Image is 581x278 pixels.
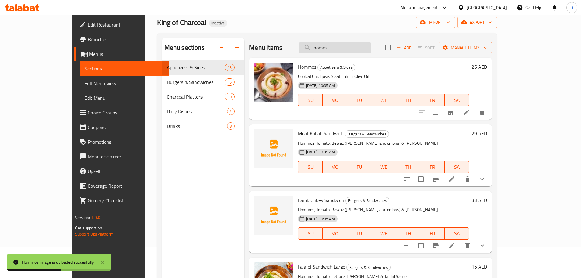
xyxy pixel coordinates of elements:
span: Coverage Report [88,182,164,190]
span: Coupons [88,124,164,131]
button: delete [460,172,475,186]
span: WE [374,229,393,238]
h2: Menu items [249,43,282,52]
a: Edit Menu [80,91,169,105]
div: Burgers & Sandwiches15 [162,75,245,89]
h6: 29 AED [472,129,487,138]
span: SU [301,163,320,171]
div: Hommos image is uploaded succesfully [22,259,94,265]
div: Burgers & Sandwiches [345,130,389,138]
input: search [299,42,371,53]
span: Menus [89,50,164,58]
a: Coupons [74,120,169,135]
button: import [416,17,455,28]
p: Hommos, Tomato, Bewaz ([PERSON_NAME] and onions) & [PERSON_NAME] [298,206,469,214]
span: King of Charcoal [157,16,206,29]
button: WE [371,94,396,106]
span: import [421,19,450,26]
button: SU [298,161,323,173]
span: Inactive [209,20,227,26]
img: Lamb Cubes Sandwich [254,196,293,235]
button: MO [323,227,347,240]
a: Upsell [74,164,169,179]
span: Edit Menu [84,94,164,102]
div: items [225,93,235,100]
h2: Menu sections [164,43,205,52]
span: [DATE] 10:35 AM [303,149,337,155]
span: SU [301,229,320,238]
button: SU [298,227,323,240]
span: WE [374,96,393,105]
button: TU [347,161,371,173]
span: MO [325,229,345,238]
svg: Show Choices [479,242,486,249]
span: 10 [225,94,234,100]
span: 1.0.0 [91,214,100,222]
span: 15 [225,79,234,85]
button: sort-choices [400,172,414,186]
a: Choice Groups [74,105,169,120]
button: MO [323,94,347,106]
span: 13 [225,65,234,70]
span: export [462,19,492,26]
a: Menu disclaimer [74,149,169,164]
span: Burgers & Sandwiches [167,78,225,86]
span: Burgers & Sandwiches [347,264,390,271]
div: Drinks [167,122,227,130]
span: TH [398,163,418,171]
button: FR [420,94,445,106]
a: Sections [80,61,169,76]
button: show more [475,238,490,253]
span: SA [447,96,467,105]
span: Appetizers & Sides [318,64,355,71]
p: Cooked Chickpeas Seed, Tahini, Olive Oil [298,73,469,80]
button: Branch-specific-item [429,172,443,186]
button: Add [394,43,414,52]
button: Branch-specific-item [429,238,443,253]
span: Charcoal Platters [167,93,225,100]
button: TH [396,161,420,173]
span: Promotions [88,138,164,146]
h6: 33 AED [472,196,487,204]
button: delete [475,105,490,120]
a: Menus [74,47,169,61]
span: FR [423,229,442,238]
button: SA [445,161,469,173]
button: SU [298,94,323,106]
img: Meat Kabab Sandwich [254,129,293,168]
span: Select to update [414,173,427,186]
span: Burgers & Sandwiches [345,131,389,138]
span: Daily Dishes [167,108,227,115]
span: TH [398,229,418,238]
button: sort-choices [400,238,414,253]
div: [GEOGRAPHIC_DATA] [467,4,507,11]
div: Drinks8 [162,119,245,133]
span: TH [398,96,418,105]
button: TH [396,94,420,106]
svg: Show Choices [479,175,486,183]
span: FR [423,96,442,105]
button: FR [420,161,445,173]
button: WE [371,161,396,173]
button: TU [347,227,371,240]
span: Add [396,44,412,51]
button: MO [323,161,347,173]
button: SA [445,94,469,106]
button: TH [396,227,420,240]
a: Grocery Checklist [74,193,169,208]
span: MO [325,163,345,171]
span: Sections [84,65,164,72]
button: delete [460,238,475,253]
button: FR [420,227,445,240]
span: Choice Groups [88,109,164,116]
a: Promotions [74,135,169,149]
span: Edit Restaurant [88,21,164,28]
span: FR [423,163,442,171]
h6: 26 AED [472,63,487,71]
span: Upsell [88,168,164,175]
span: Hommos [298,62,316,71]
div: Appetizers & Sides13 [162,60,245,75]
span: SA [447,229,467,238]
